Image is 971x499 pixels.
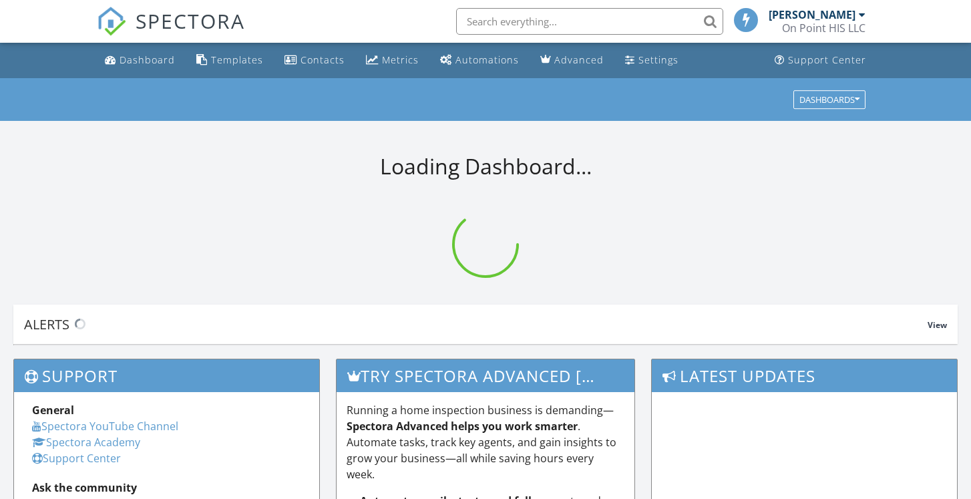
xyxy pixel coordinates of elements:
[435,48,524,73] a: Automations (Basic)
[347,402,624,482] p: Running a home inspection business is demanding— . Automate tasks, track key agents, and gain ins...
[769,8,855,21] div: [PERSON_NAME]
[279,48,350,73] a: Contacts
[337,359,634,392] h3: Try spectora advanced [DATE]
[788,53,866,66] div: Support Center
[301,53,345,66] div: Contacts
[928,319,947,331] span: View
[456,8,723,35] input: Search everything...
[32,480,301,496] div: Ask the community
[24,315,928,333] div: Alerts
[620,48,684,73] a: Settings
[554,53,604,66] div: Advanced
[782,21,865,35] div: On Point HIS LLC
[97,18,245,46] a: SPECTORA
[32,435,140,450] a: Spectora Academy
[100,48,180,73] a: Dashboard
[535,48,609,73] a: Advanced
[347,419,578,434] strong: Spectora Advanced helps you work smarter
[97,7,126,36] img: The Best Home Inspection Software - Spectora
[32,451,121,466] a: Support Center
[211,53,263,66] div: Templates
[14,359,319,392] h3: Support
[638,53,678,66] div: Settings
[32,403,74,418] strong: General
[769,48,871,73] a: Support Center
[361,48,424,73] a: Metrics
[382,53,419,66] div: Metrics
[793,90,865,109] button: Dashboards
[136,7,245,35] span: SPECTORA
[32,419,178,434] a: Spectora YouTube Channel
[455,53,519,66] div: Automations
[652,359,957,392] h3: Latest Updates
[191,48,268,73] a: Templates
[120,53,175,66] div: Dashboard
[799,95,859,104] div: Dashboards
